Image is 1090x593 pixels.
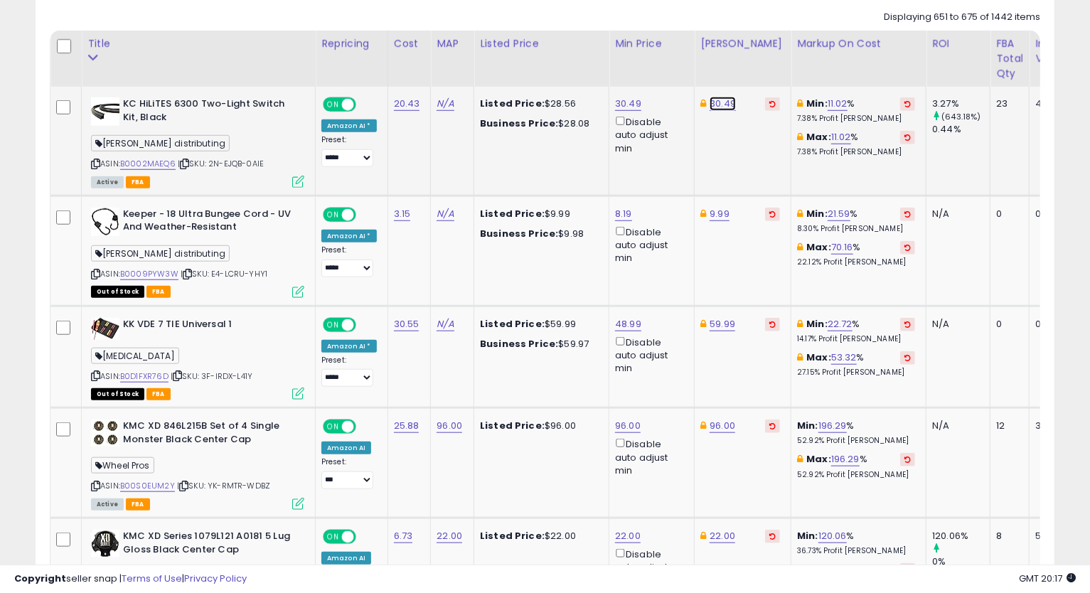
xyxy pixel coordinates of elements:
a: N/A [437,317,454,331]
a: B0009PYW3W [120,268,178,280]
div: Amazon AI * [321,230,377,242]
i: Revert to store-level Min Markup [904,100,911,107]
div: % [797,241,915,267]
span: All listings that are currently out of stock and unavailable for purchase on Amazon [91,286,144,298]
div: Listed Price [480,36,603,51]
div: 120.06% [932,530,990,543]
a: 21.59 [828,207,850,221]
div: 0 [996,318,1018,331]
div: $28.08 [480,117,598,130]
div: % [797,208,915,234]
a: 96.00 [437,419,462,433]
span: OFF [354,208,377,220]
div: Disable auto adjust min [615,436,683,477]
a: 25.88 [394,419,420,433]
i: Revert to store-level Dynamic Max Price [769,100,776,107]
a: N/A [437,207,454,221]
div: 53.84 [1035,530,1068,543]
b: Min: [806,207,828,220]
div: Repricing [321,36,382,51]
div: Disable auto adjust min [615,546,683,587]
div: ASIN: [91,318,304,399]
p: 7.38% Profit [PERSON_NAME] [797,147,915,157]
div: % [797,131,915,157]
div: 0.44% [932,123,990,136]
p: 27.15% Profit [PERSON_NAME] [797,368,915,378]
div: Amazon AI [321,442,371,454]
b: KMC XD Series 1079L121 A0181 5 Lug Gloss Black Center Cap [123,530,296,560]
div: ASIN: [91,208,304,296]
div: Preset: [321,135,377,167]
div: ROI [932,36,984,51]
img: 418NY102YuL._SL40_.jpg [91,530,119,557]
div: Title [87,36,309,51]
div: 0 [1035,208,1068,220]
i: This overrides the store level max markup for this listing [797,132,803,141]
div: 3.27% [932,97,990,110]
span: ON [324,531,342,543]
img: 41pwH0YNKWL._SL40_.jpg [91,318,119,340]
div: seller snap | | [14,572,247,586]
b: Max: [806,240,831,254]
span: | SKU: YK-RMTR-WDBZ [177,480,270,491]
p: 7.38% Profit [PERSON_NAME] [797,114,915,124]
a: 20.43 [394,97,420,111]
b: Min: [806,97,828,110]
div: $22.00 [480,530,598,543]
p: 52.92% Profit [PERSON_NAME] [797,436,915,446]
a: 22.00 [710,529,735,543]
p: 22.12% Profit [PERSON_NAME] [797,257,915,267]
div: MAP [437,36,468,51]
span: Wheel Pros [91,457,154,474]
div: $9.99 [480,208,598,220]
div: $59.97 [480,338,598,351]
div: $59.99 [480,318,598,331]
a: B00S0EUM2Y [120,480,175,492]
a: B0002MAEQ6 [120,158,176,170]
div: 310.56 [1035,420,1068,432]
span: OFF [354,319,377,331]
b: Max: [806,130,831,144]
b: Business Price: [480,337,558,351]
a: Terms of Use [122,572,182,585]
div: N/A [932,318,979,331]
div: [PERSON_NAME] [700,36,785,51]
a: 96.00 [710,419,735,433]
b: Max: [806,351,831,364]
div: FBA Total Qty [996,36,1023,81]
div: Disable auto adjust min [615,224,683,265]
span: 2025-10-9 20:17 GMT [1019,572,1076,585]
div: ASIN: [91,420,304,508]
div: Disable auto adjust min [615,114,683,155]
div: % [797,453,915,479]
img: 31iro5bBGRL._SL40_.jpg [91,97,119,126]
div: 0 [1035,318,1068,331]
th: The percentage added to the cost of goods (COGS) that forms the calculator for Min & Max prices. [791,31,926,87]
span: All listings that are currently out of stock and unavailable for purchase on Amazon [91,388,144,400]
div: % [797,97,915,124]
p: 8.30% Profit [PERSON_NAME] [797,224,915,234]
a: 196.29 [818,419,847,433]
span: ON [324,421,342,433]
a: Privacy Policy [184,572,247,585]
span: FBA [146,388,171,400]
div: N/A [932,208,979,220]
a: 70.16 [831,240,853,255]
b: Min: [806,317,828,331]
span: | SKU: 3F-IRDX-L41Y [171,370,252,382]
span: OFF [354,99,377,111]
div: % [797,318,915,344]
i: Revert to store-level Max Markup [904,134,911,141]
img: 41+AzOG61zL._SL40_.jpg [91,208,119,236]
div: Disable auto adjust min [615,334,683,375]
span: All listings currently available for purchase on Amazon [91,176,124,188]
div: % [797,351,915,378]
a: 120.06 [818,529,847,543]
b: KMC XD 846L215B Set of 4 Single Monster Black Center Cap [123,420,296,449]
a: 6.73 [394,529,413,543]
span: ON [324,99,342,111]
div: 8 [996,530,1018,543]
a: 9.99 [710,207,730,221]
strong: Copyright [14,572,66,585]
div: 23 [996,97,1018,110]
